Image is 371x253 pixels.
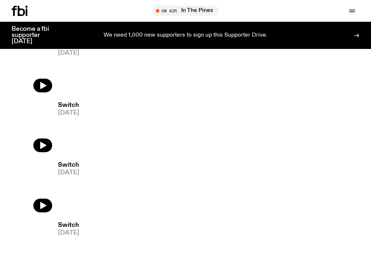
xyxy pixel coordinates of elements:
span: [DATE] [58,50,79,56]
h3: Switch [58,162,79,168]
span: [DATE] [58,170,79,176]
button: On AirIn The Pines [152,6,219,16]
h3: Switch [58,222,79,228]
p: We need 1,000 new supporters to sign up this Supporter Drive. [104,32,267,39]
span: [DATE] [58,230,79,236]
a: Switch[DATE] [52,162,79,212]
a: Switch[DATE] [52,42,79,93]
h3: Switch [58,102,79,108]
span: [DATE] [58,110,79,116]
h3: Become a fbi supporter [DATE] [12,26,58,45]
a: Switch[DATE] [52,102,79,153]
